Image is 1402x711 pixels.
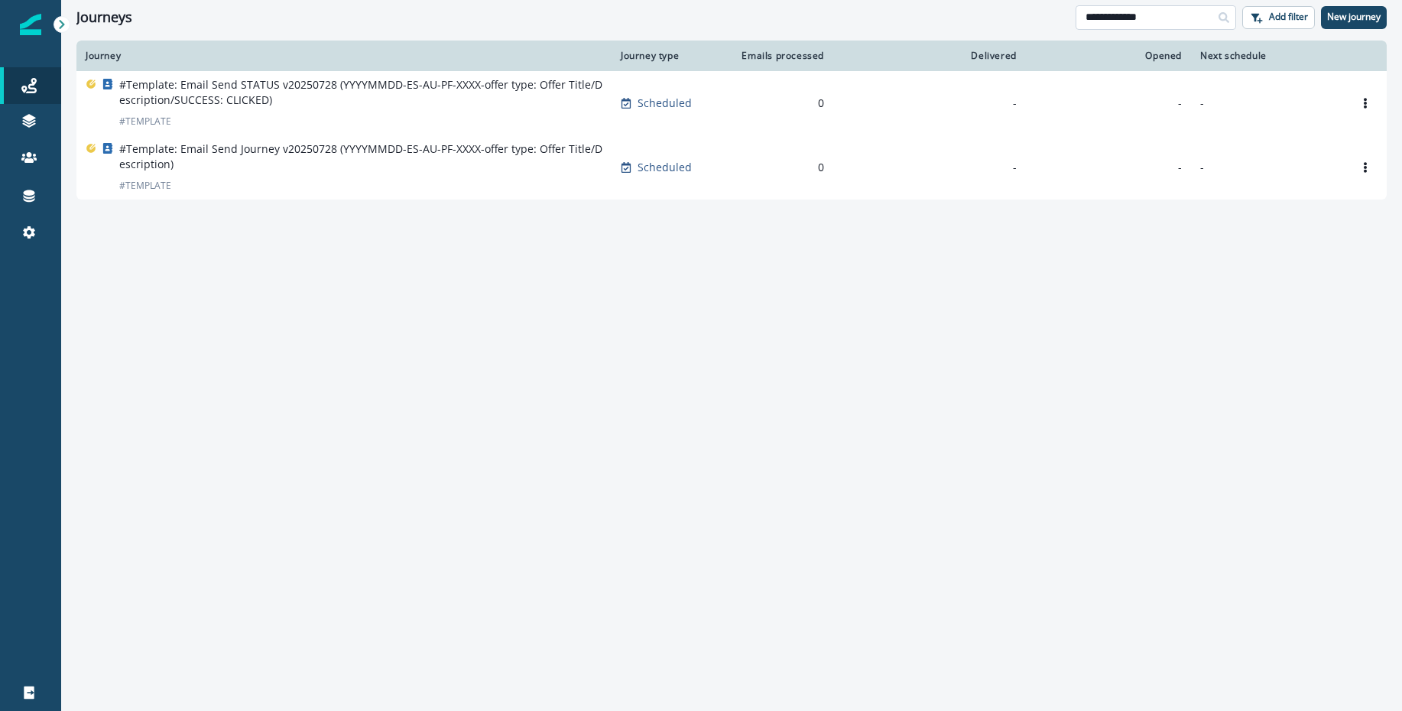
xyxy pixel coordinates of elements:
[735,50,824,62] div: Emails processed
[1035,96,1182,111] div: -
[1200,50,1335,62] div: Next schedule
[842,50,1017,62] div: Delivered
[119,114,171,129] p: # TEMPLATE
[1353,156,1378,179] button: Options
[842,160,1017,175] div: -
[1321,6,1387,29] button: New journey
[20,14,41,35] img: Inflection
[76,135,1387,200] a: #Template: Email Send Journey v20250728 (YYYYMMDD-ES-AU-PF-XXXX-offer type: Offer Title/Descripti...
[1269,11,1308,22] p: Add filter
[119,77,602,108] p: #Template: Email Send STATUS v20250728 (YYYYMMDD-ES-AU-PF-XXXX-offer type: Offer Title/Descriptio...
[1200,160,1335,175] p: -
[1200,96,1335,111] p: -
[1035,160,1182,175] div: -
[842,96,1017,111] div: -
[735,160,824,175] div: 0
[76,9,132,26] h1: Journeys
[1035,50,1182,62] div: Opened
[735,96,824,111] div: 0
[638,96,692,111] p: Scheduled
[1242,6,1315,29] button: Add filter
[119,178,171,193] p: # TEMPLATE
[638,160,692,175] p: Scheduled
[119,141,602,172] p: #Template: Email Send Journey v20250728 (YYYYMMDD-ES-AU-PF-XXXX-offer type: Offer Title/Description)
[86,50,602,62] div: Journey
[1353,92,1378,115] button: Options
[621,50,717,62] div: Journey type
[1327,11,1381,22] p: New journey
[76,71,1387,135] a: #Template: Email Send STATUS v20250728 (YYYYMMDD-ES-AU-PF-XXXX-offer type: Offer Title/Descriptio...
